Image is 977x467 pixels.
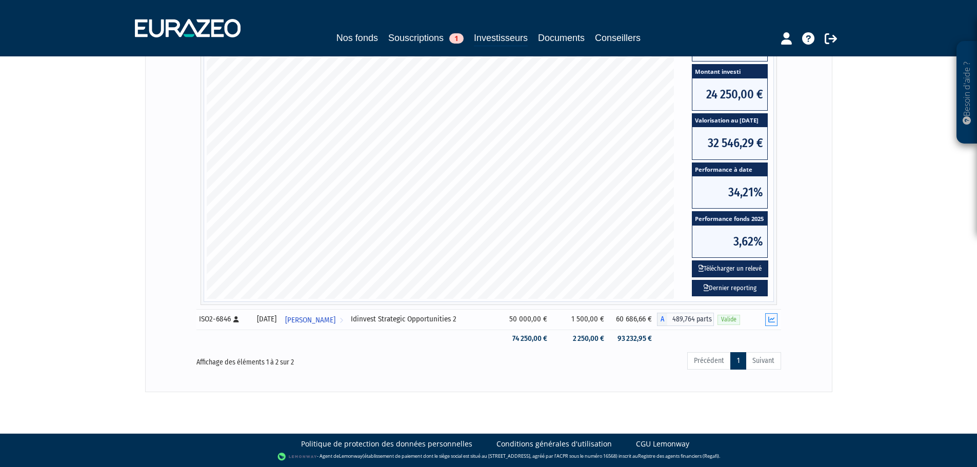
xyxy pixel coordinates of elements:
[609,330,657,348] td: 93 232,95 €
[692,65,767,78] span: Montant investi
[667,313,714,326] span: 489,764 parts
[692,212,767,226] span: Performance fonds 2025
[10,452,967,462] div: - Agent de (établissement de paiement dont le siège social est situé au [STREET_ADDRESS], agréé p...
[692,280,768,297] a: Dernier reporting
[692,260,768,277] button: Télécharger un relevé
[692,78,767,110] span: 24 250,00 €
[496,439,612,449] a: Conditions générales d'utilisation
[135,19,241,37] img: 1732889491-logotype_eurazeo_blanc_rvb.png
[503,330,552,348] td: 74 250,00 €
[339,453,363,459] a: Lemonway
[692,114,767,128] span: Valorisation au [DATE]
[233,316,239,322] i: [Français] Personne physique
[351,314,500,324] div: Idinvest Strategic Opportunities 2
[636,439,689,449] a: CGU Lemonway
[285,311,335,330] span: [PERSON_NAME]
[388,31,464,45] a: Souscriptions1
[538,31,585,45] a: Documents
[692,176,767,208] span: 34,21%
[199,314,249,324] div: ISO2-6846
[474,31,528,47] a: Investisseurs
[340,311,343,330] i: Voir l'investisseur
[692,127,767,159] span: 32 546,29 €
[552,330,609,348] td: 2 250,00 €
[281,309,347,330] a: [PERSON_NAME]
[692,226,767,257] span: 3,62%
[277,452,317,462] img: logo-lemonway.png
[503,309,552,330] td: 50 000,00 €
[657,313,667,326] span: A
[717,315,740,324] span: Valide
[657,313,714,326] div: A - Idinvest Strategic Opportunities 2
[638,453,719,459] a: Registre des agents financiers (Regafi)
[595,31,641,45] a: Conseillers
[692,163,767,177] span: Performance à date
[196,351,431,368] div: Affichage des éléments 1 à 2 sur 2
[609,309,657,330] td: 60 686,66 €
[961,47,973,139] p: Besoin d'aide ?
[256,314,277,324] div: [DATE]
[301,439,472,449] a: Politique de protection des données personnelles
[552,309,609,330] td: 1 500,00 €
[336,31,378,45] a: Nos fonds
[449,33,464,44] span: 1
[730,352,746,370] a: 1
